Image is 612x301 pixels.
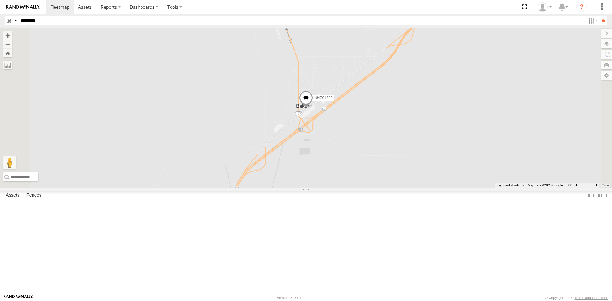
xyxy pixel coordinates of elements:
[601,191,607,200] label: Hide Summary Table
[3,40,12,49] button: Zoom out
[601,71,612,80] label: Map Settings
[577,2,587,12] i: ?
[277,296,301,300] div: Version: 305.01
[565,183,599,188] button: Map Scale: 500 m per 64 pixels
[528,183,563,187] span: Map data ©2025 Google
[575,296,608,300] a: Terms and Conditions
[23,191,45,200] label: Fences
[3,191,23,200] label: Assets
[13,16,18,25] label: Search Query
[497,183,524,188] button: Keyboard shortcuts
[6,5,40,9] img: rand-logo.svg
[594,191,601,200] label: Dock Summary Table to the Right
[586,16,600,25] label: Search Filter Options
[3,31,12,40] button: Zoom in
[314,95,333,100] span: NHZ01226
[3,49,12,57] button: Zoom Home
[535,2,554,12] div: Zulema McIntosch
[588,191,594,200] label: Dock Summary Table to the Left
[545,296,608,300] div: © Copyright 2025 -
[4,295,33,301] a: Visit our Website
[3,156,16,169] button: Drag Pegman onto the map to open Street View
[566,183,576,187] span: 500 m
[602,184,609,187] a: Terms
[3,61,12,69] label: Measure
